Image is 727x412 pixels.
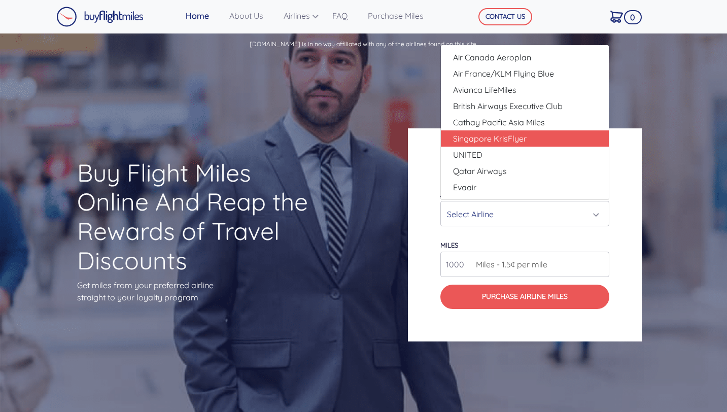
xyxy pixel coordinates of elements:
button: Select Airline [440,201,609,226]
span: Singapore KrisFlyer [453,132,527,145]
label: miles [440,241,458,249]
span: Cathay Pacific Asia Miles [453,116,545,128]
span: Air France/KLM Flying Blue [453,67,554,80]
div: Select Airline [447,204,597,224]
span: Avianca LifeMiles [453,84,516,96]
span: 0 [624,10,642,24]
a: Buy Flight Miles Logo [56,4,144,29]
a: FAQ [328,6,364,26]
span: Air Canada Aeroplan [453,51,531,63]
span: Miles - 1.5¢ per mile [471,258,547,270]
button: CONTACT US [478,8,532,25]
span: Qatar Airways [453,165,507,177]
img: Buy Flight Miles Logo [56,7,144,27]
a: Airlines [280,6,328,26]
span: UNITED [453,149,482,161]
img: Cart [610,11,623,23]
span: Evaair [453,181,476,193]
a: Purchase Miles [364,6,440,26]
a: Home [182,6,225,26]
a: 0 [606,6,637,27]
button: Purchase Airline Miles [440,285,609,309]
h1: Buy Flight Miles Online And Reap the Rewards of Travel Discounts [77,158,319,275]
a: About Us [225,6,280,26]
span: British Airways Executive Club [453,100,563,112]
p: Get miles from your preferred airline straight to your loyalty program [77,279,319,303]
